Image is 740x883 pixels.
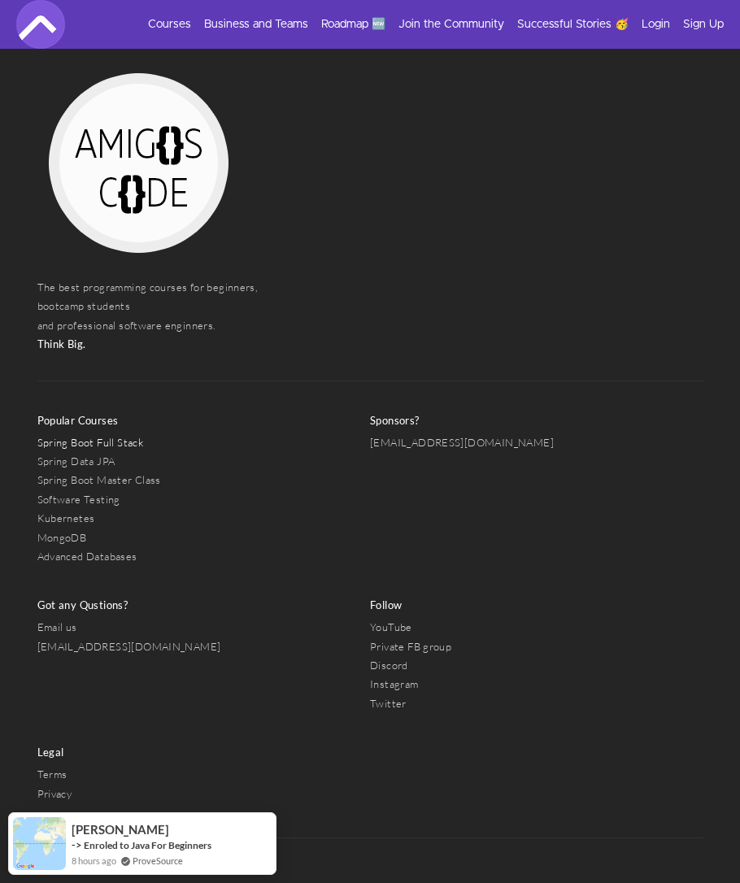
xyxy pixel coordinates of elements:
a: Roadmap 🆕 [321,16,385,33]
h3: Got any Qustions? [37,600,371,618]
a: Instagram [370,677,419,690]
a: Spring Boot Full Stack [37,436,144,449]
a: Email us [37,620,77,633]
img: Amigoscode [37,63,241,266]
a: Spring Boot Master Class [37,473,161,486]
a: Discord [370,659,408,672]
h3: Legal [37,747,371,765]
a: Login [642,16,670,33]
a: Terms [37,768,67,781]
a: Enroled to Java For Beginners [84,839,211,851]
a: Sign Up [683,16,724,33]
h3: Popular Courses [37,415,371,433]
span: [PERSON_NAME] [72,823,169,837]
a: Advanced Databases [37,550,137,563]
a: Private FB group [370,640,451,653]
a: [EMAIL_ADDRESS][DOMAIN_NAME] [37,640,221,653]
h3: Follow [370,600,703,618]
h2: The best programming courses for beginners, bootcamp students and professional software enginners. [37,266,703,355]
a: Privacy [37,787,72,800]
a: Spring Data JPA [37,455,115,468]
h3: Sponsors? [370,415,703,433]
span: -> [72,838,82,851]
img: provesource social proof notification image [13,817,66,870]
a: Successful Stories 🥳 [517,16,629,33]
a: Business and Teams [204,16,308,33]
a: Kubernetes [37,511,95,524]
b: Think Big. [37,337,86,350]
a: MongoDB [37,531,87,544]
a: YouTube [370,620,412,633]
a: Twitter [370,697,407,710]
a: [EMAIL_ADDRESS][DOMAIN_NAME] [370,433,703,452]
a: Courses [148,16,191,33]
a: Join the Community [398,16,504,33]
span: 8 hours ago [72,854,116,868]
a: ProveSource [133,854,183,868]
a: Software Testing [37,493,120,506]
